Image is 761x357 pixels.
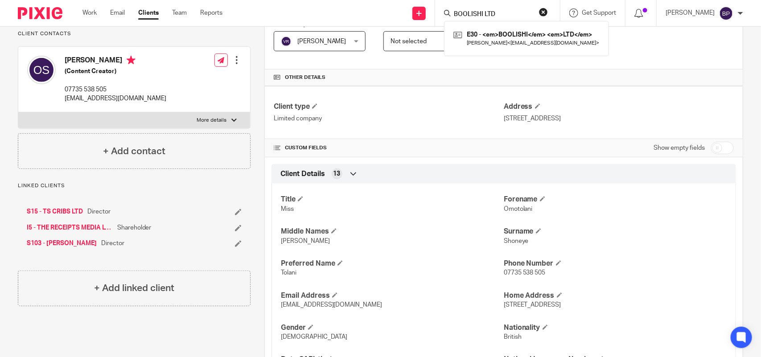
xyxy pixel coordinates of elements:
span: Client Details [280,169,325,179]
a: Team [172,8,187,17]
img: svg%3E [27,56,56,84]
input: Search [453,11,533,19]
a: Reports [200,8,222,17]
span: Shareholder [117,223,152,232]
h4: Home Address [504,291,727,300]
span: Not selected [391,38,427,45]
span: Director [101,239,124,248]
p: More details [197,117,227,124]
a: Work [82,8,97,17]
span: [PERSON_NAME] [297,38,346,45]
h4: Phone Number [504,259,727,268]
span: 13 [333,169,341,178]
p: [PERSON_NAME] [666,8,715,17]
a: S15 - TS CRIBS LTD [27,207,83,216]
span: Bookkeeper [274,20,315,27]
span: Miss [281,206,294,212]
span: [DEMOGRAPHIC_DATA] [281,334,348,340]
i: Primary [127,56,136,65]
h5: (Content Creator) [65,67,166,76]
p: Linked clients [18,182,251,189]
span: Tolani [281,270,296,276]
h4: CUSTOM FIELDS [274,144,504,152]
p: 07735 538 505 [65,85,166,94]
span: [STREET_ADDRESS] [504,302,561,308]
h4: Preferred Name [281,259,504,268]
h4: Client type [274,102,504,111]
p: [EMAIL_ADDRESS][DOMAIN_NAME] [65,94,166,103]
span: Director [87,207,111,216]
span: [EMAIL_ADDRESS][DOMAIN_NAME] [281,302,383,308]
span: 07735 538 505 [504,270,546,276]
span: [PERSON_NAME] [281,238,330,244]
p: Limited company [274,114,504,123]
span: Shoneye [504,238,529,244]
h4: Email Address [281,291,504,300]
img: Pixie [18,7,62,19]
h4: + Add contact [103,144,165,158]
p: Client contacts [18,30,251,37]
h4: Address [504,102,734,111]
img: svg%3E [719,6,733,21]
h4: [PERSON_NAME] [65,56,166,67]
a: S103 - [PERSON_NAME] [27,239,97,248]
a: I5 - THE RECEIPTS MEDIA LTD [27,223,113,232]
a: Clients [138,8,159,17]
h4: Gender [281,323,504,332]
h4: Forename [504,195,727,204]
label: Show empty fields [654,144,705,152]
h4: Title [281,195,504,204]
a: Email [110,8,125,17]
span: Omotolani [504,206,533,212]
h4: Nationality [504,323,727,332]
h4: Middle Names [281,227,504,236]
button: Clear [539,8,548,16]
span: Other details [285,74,325,81]
h4: Surname [504,227,727,236]
span: BDR [383,20,398,27]
span: Get Support [582,10,616,16]
h4: + Add linked client [94,281,174,295]
p: [STREET_ADDRESS] [504,114,734,123]
span: British [504,334,522,340]
img: svg%3E [281,36,292,47]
